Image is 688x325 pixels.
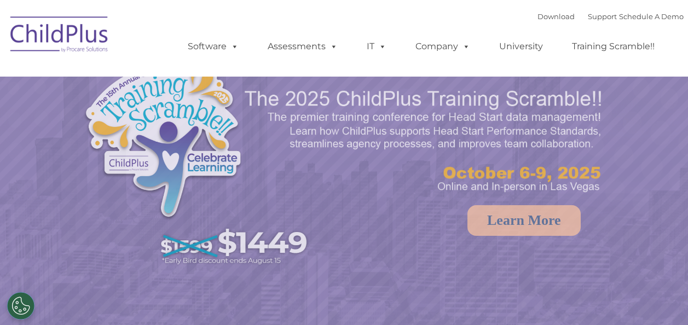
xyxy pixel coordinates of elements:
[537,12,575,21] a: Download
[257,36,349,57] a: Assessments
[588,12,617,21] a: Support
[177,36,250,57] a: Software
[537,12,684,21] font: |
[5,9,114,63] img: ChildPlus by Procare Solutions
[7,292,34,320] button: Cookies Settings
[467,205,581,236] a: Learn More
[404,36,481,57] a: Company
[356,36,397,57] a: IT
[488,36,554,57] a: University
[561,36,666,57] a: Training Scramble!!
[619,12,684,21] a: Schedule A Demo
